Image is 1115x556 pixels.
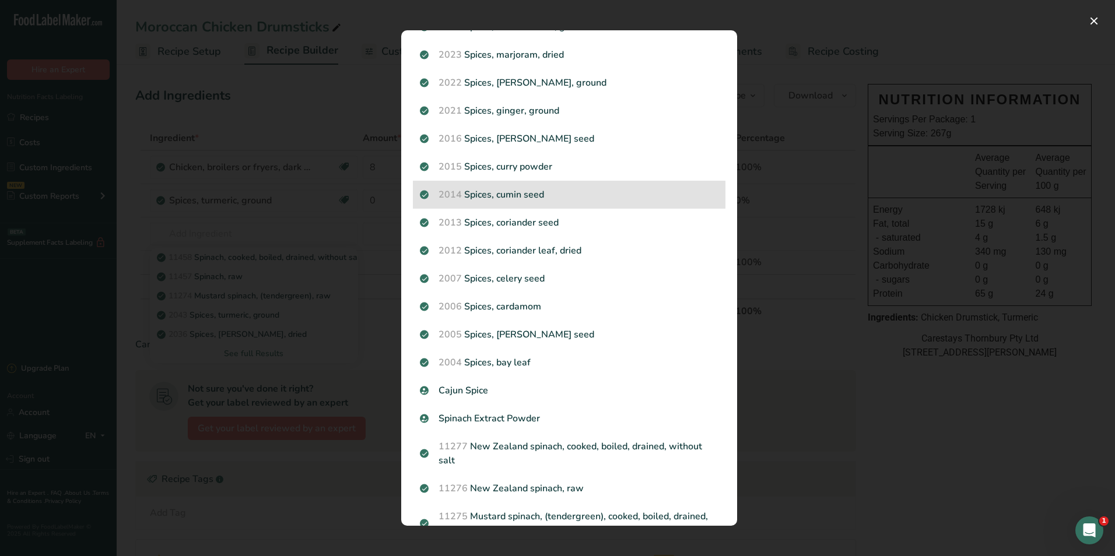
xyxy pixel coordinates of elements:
span: 2013 [439,216,462,229]
span: 2004 [439,356,462,369]
span: 2016 [439,132,462,145]
span: 11276 [439,482,468,495]
p: Spices, [PERSON_NAME], ground [420,76,718,90]
span: 2006 [439,300,462,313]
span: 2007 [439,272,462,285]
p: Spices, celery seed [420,272,718,286]
span: 2015 [439,160,462,173]
p: Spices, coriander leaf, dried [420,244,718,258]
span: 2014 [439,188,462,201]
p: Spices, bay leaf [420,356,718,370]
iframe: Intercom live chat [1075,516,1103,544]
p: Cajun Spice [420,383,718,397]
span: 2023 [439,48,462,61]
span: 11277 [439,440,468,453]
span: 1 [1099,516,1109,526]
p: Spices, cumin seed [420,188,718,202]
p: Spices, marjoram, dried [420,48,718,62]
p: Spices, [PERSON_NAME] seed [420,328,718,342]
span: 2022 [439,76,462,89]
p: Spices, curry powder [420,160,718,174]
p: Spinach Extract Powder [420,411,718,425]
span: 2012 [439,244,462,257]
p: Spices, ginger, ground [420,104,718,118]
p: New Zealand spinach, raw [420,481,718,495]
span: 2005 [439,328,462,341]
p: Spices, [PERSON_NAME] seed [420,132,718,146]
p: Mustard spinach, (tendergreen), cooked, boiled, drained, without salt [420,509,718,537]
p: Spices, cardamom [420,300,718,314]
p: Spices, coriander seed [420,216,718,230]
span: 11275 [439,510,468,523]
span: 2021 [439,104,462,117]
p: New Zealand spinach, cooked, boiled, drained, without salt [420,439,718,467]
